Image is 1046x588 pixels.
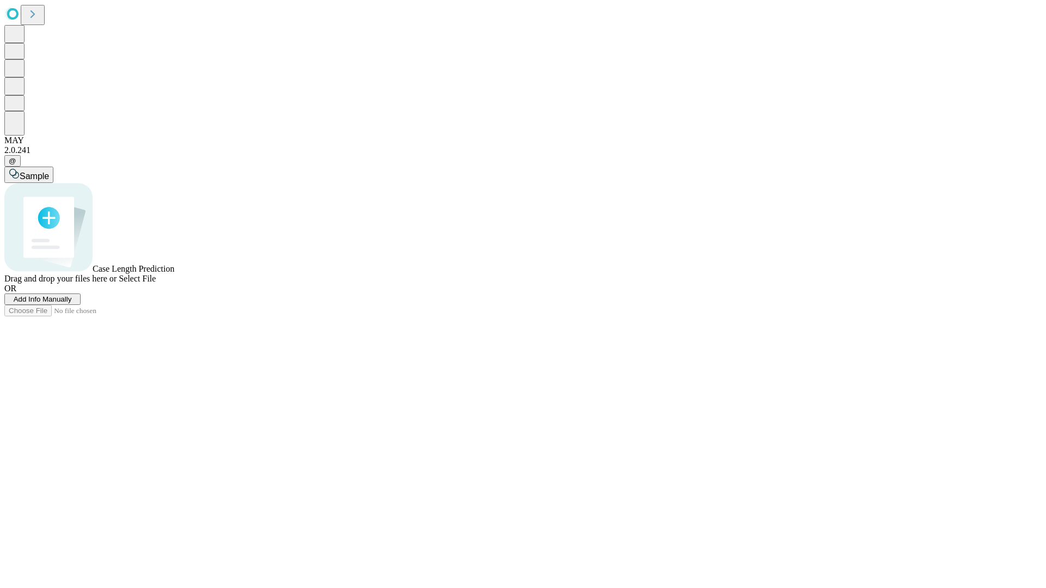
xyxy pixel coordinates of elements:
button: Add Info Manually [4,293,81,305]
span: OR [4,284,16,293]
span: Add Info Manually [14,295,72,303]
div: MAY [4,136,1042,145]
span: @ [9,157,16,165]
div: 2.0.241 [4,145,1042,155]
button: Sample [4,167,53,183]
span: Case Length Prediction [93,264,174,273]
span: Sample [20,171,49,181]
span: Drag and drop your files here or [4,274,117,283]
span: Select File [119,274,156,283]
button: @ [4,155,21,167]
